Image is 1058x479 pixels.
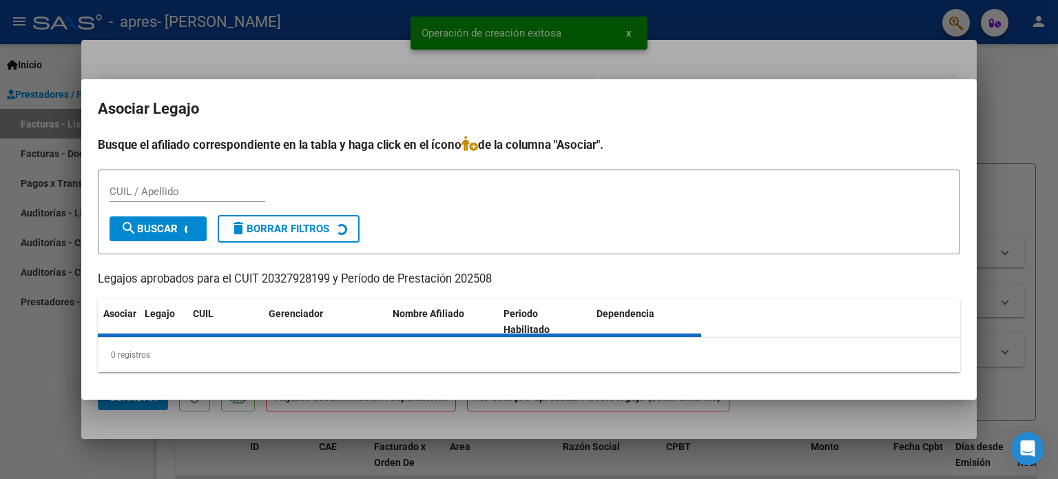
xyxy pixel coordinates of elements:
[597,308,654,319] span: Dependencia
[218,215,360,243] button: Borrar Filtros
[98,271,960,288] p: Legajos aprobados para el CUIT 20327928199 y Período de Prestación 202508
[263,299,387,345] datatable-header-cell: Gerenciador
[98,136,960,154] h4: Busque el afiliado correspondiente en la tabla y haga click en el ícono de la columna "Asociar".
[110,216,207,241] button: Buscar
[121,223,178,235] span: Buscar
[98,299,139,345] datatable-header-cell: Asociar
[193,308,214,319] span: CUIL
[1011,432,1044,465] div: Open Intercom Messenger
[139,299,187,345] datatable-header-cell: Legajo
[103,308,136,319] span: Asociar
[145,308,175,319] span: Legajo
[187,299,263,345] datatable-header-cell: CUIL
[98,338,960,372] div: 0 registros
[387,299,498,345] datatable-header-cell: Nombre Afiliado
[504,308,550,335] span: Periodo Habilitado
[121,220,137,236] mat-icon: search
[393,308,464,319] span: Nombre Afiliado
[98,96,960,122] h2: Asociar Legajo
[269,308,323,319] span: Gerenciador
[498,299,591,345] datatable-header-cell: Periodo Habilitado
[230,223,329,235] span: Borrar Filtros
[230,220,247,236] mat-icon: delete
[591,299,702,345] datatable-header-cell: Dependencia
